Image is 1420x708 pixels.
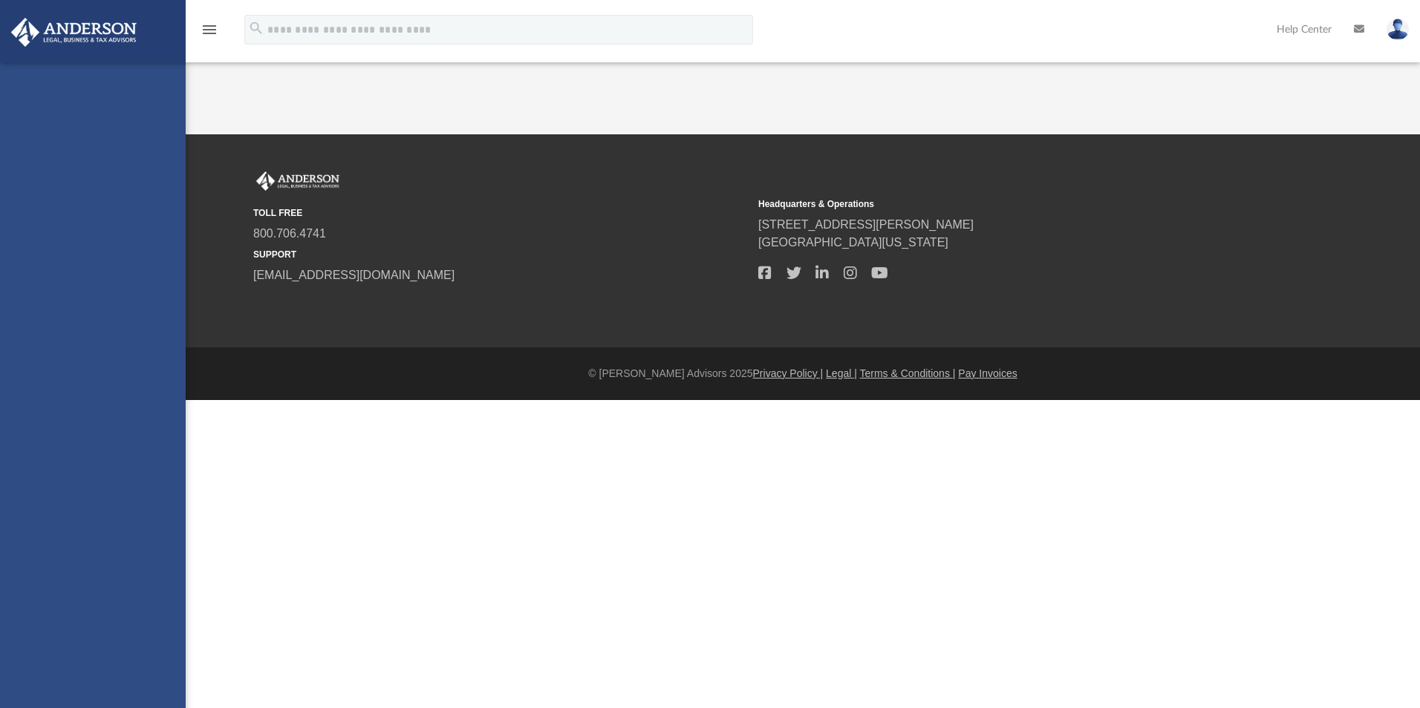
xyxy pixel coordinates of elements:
a: 800.706.4741 [253,227,326,240]
img: Anderson Advisors Platinum Portal [253,171,342,191]
i: menu [201,21,218,39]
a: [GEOGRAPHIC_DATA][US_STATE] [758,236,948,249]
a: menu [201,28,218,39]
img: User Pic [1387,19,1409,40]
a: [EMAIL_ADDRESS][DOMAIN_NAME] [253,269,455,281]
small: Headquarters & Operations [758,197,1253,211]
small: TOLL FREE [253,206,748,220]
a: [STREET_ADDRESS][PERSON_NAME] [758,218,974,231]
div: © [PERSON_NAME] Advisors 2025 [186,366,1420,381]
a: Legal | [826,367,857,379]
a: Terms & Conditions | [860,367,956,379]
i: search [248,20,264,36]
img: Anderson Advisors Platinum Portal [7,18,141,47]
a: Pay Invoices [958,367,1017,379]
small: SUPPORT [253,248,748,261]
a: Privacy Policy | [753,367,824,379]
